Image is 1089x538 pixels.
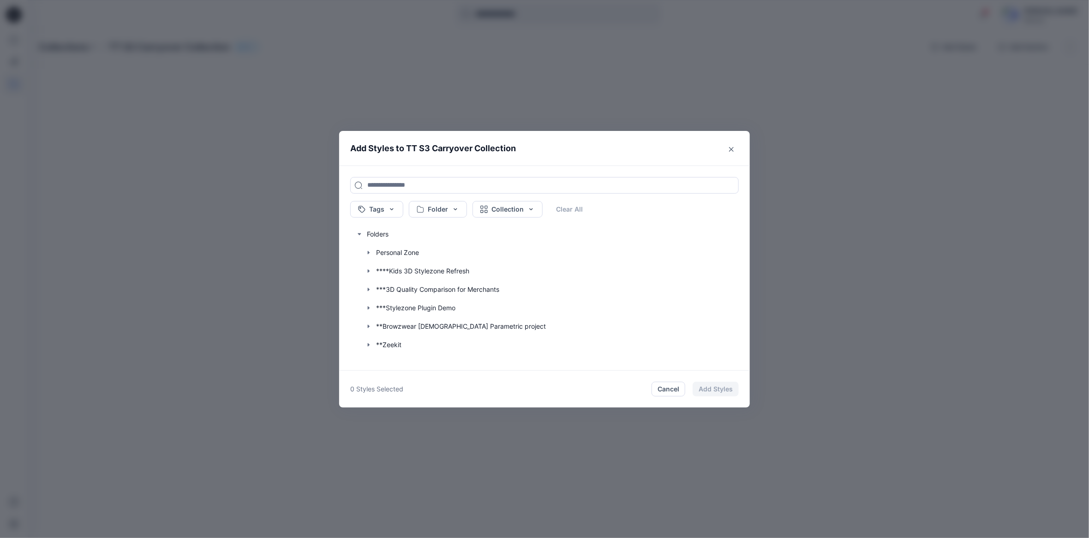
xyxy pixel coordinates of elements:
[350,384,403,394] p: 0 Styles Selected
[409,201,467,218] button: Folder
[652,382,685,396] button: Cancel
[339,131,750,166] header: Add Styles to TT S3 Carryover Collection
[350,201,403,218] button: Tags
[724,142,739,157] button: Close
[473,201,543,218] button: Collection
